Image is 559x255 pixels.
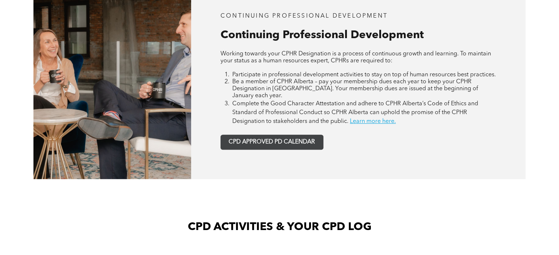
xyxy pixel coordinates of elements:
[350,119,396,124] a: Learn more here.
[232,79,478,99] span: Be a member of CPHR Alberta – pay your membership dues each year to keep your CPHR Designation in...
[229,139,315,146] span: CPD APPROVED PD CALENDAR
[221,135,323,150] a: CPD APPROVED PD CALENDAR
[232,72,496,78] span: Participate in professional development activities to stay on top of human resources best practices.
[221,13,388,19] span: CONTINUING PROFESSIONAL DEVELOPMENT
[221,30,424,41] span: Continuing Professional Development
[232,101,478,124] span: Complete the Good Character Attestation and adhere to CPHR Alberta’s Code of Ethics and Standard ...
[188,222,372,233] span: CPD ACTIVITIES & YOUR CPD LOG
[221,51,491,64] span: Working towards your CPHR Designation is a process of continuous growth and learning. To maintain...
